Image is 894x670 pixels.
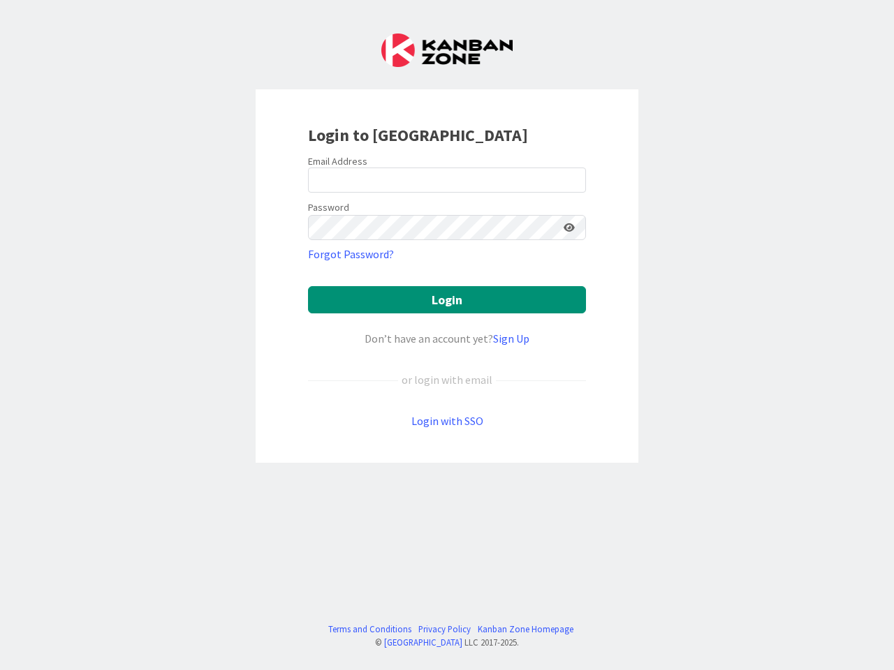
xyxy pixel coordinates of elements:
label: Password [308,200,349,215]
div: Don’t have an account yet? [308,330,586,347]
a: Forgot Password? [308,246,394,262]
label: Email Address [308,155,367,167]
a: Privacy Policy [418,623,471,636]
a: [GEOGRAPHIC_DATA] [384,636,462,648]
a: Login with SSO [411,414,483,428]
div: © LLC 2017- 2025 . [321,636,573,649]
img: Kanban Zone [381,33,513,67]
button: Login [308,286,586,313]
div: or login with email [398,371,496,388]
a: Kanban Zone Homepage [478,623,573,636]
a: Sign Up [493,332,529,345]
a: Terms and Conditions [328,623,411,636]
b: Login to [GEOGRAPHIC_DATA] [308,124,528,146]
